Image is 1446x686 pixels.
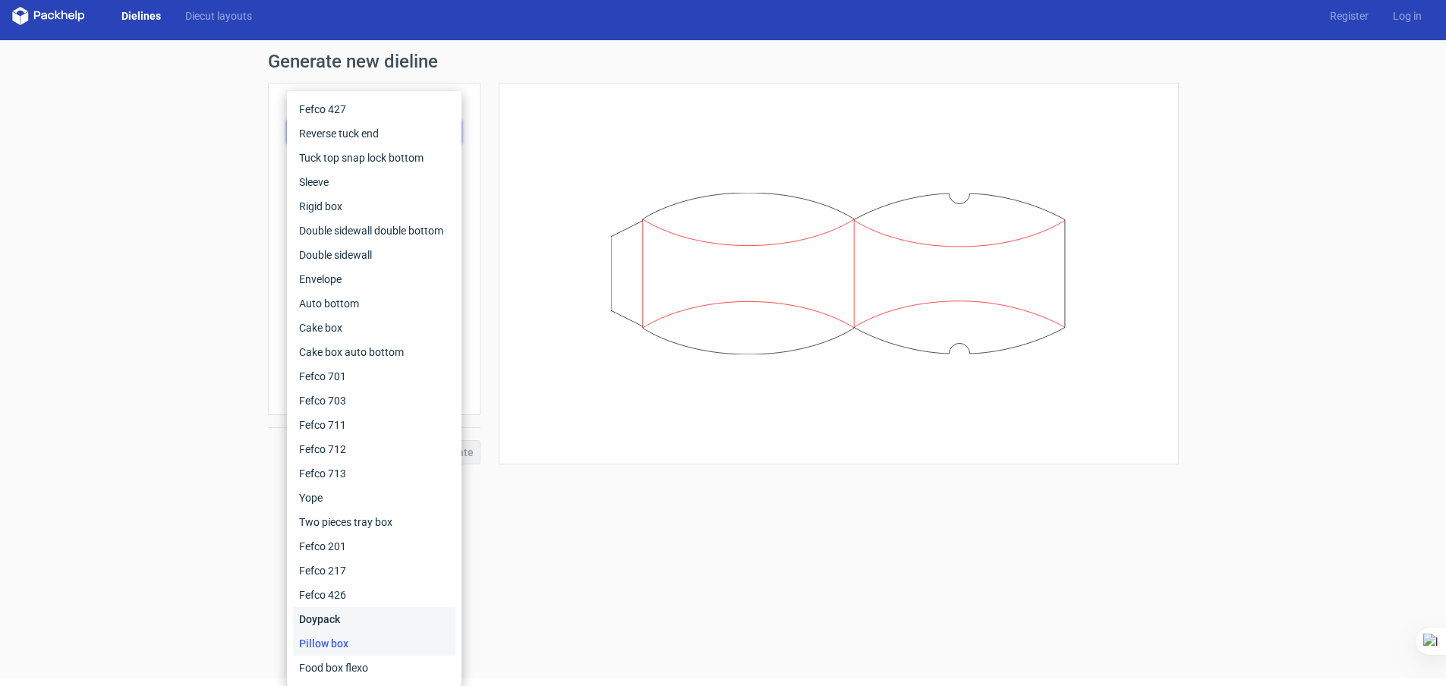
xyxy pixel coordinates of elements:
[293,316,455,340] div: Cake box
[293,219,455,243] div: Double sidewall double bottom
[293,559,455,583] div: Fefco 217
[293,146,455,170] div: Tuck top snap lock bottom
[293,97,455,121] div: Fefco 427
[268,52,1179,71] h1: Generate new dieline
[173,8,264,24] a: Diecut layouts
[293,461,455,486] div: Fefco 713
[293,413,455,437] div: Fefco 711
[293,534,455,559] div: Fefco 201
[293,437,455,461] div: Fefco 712
[293,364,455,389] div: Fefco 701
[1381,8,1434,24] a: Log in
[293,340,455,364] div: Cake box auto bottom
[293,510,455,534] div: Two pieces tray box
[293,583,455,607] div: Fefco 426
[1318,8,1381,24] a: Register
[109,8,173,24] a: Dielines
[293,607,455,631] div: Doypack
[293,291,455,316] div: Auto bottom
[293,243,455,267] div: Double sidewall
[293,194,455,219] div: Rigid box
[293,170,455,194] div: Sleeve
[293,389,455,413] div: Fefco 703
[293,631,455,656] div: Pillow box
[293,267,455,291] div: Envelope
[293,656,455,680] div: Food box flexo
[293,121,455,146] div: Reverse tuck end
[293,486,455,510] div: Yope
